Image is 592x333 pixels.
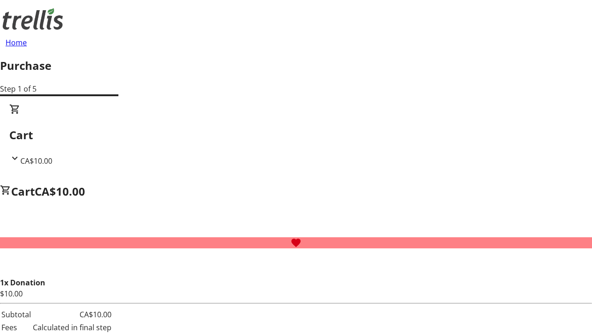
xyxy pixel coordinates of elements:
[9,104,583,166] div: CartCA$10.00
[20,156,52,166] span: CA$10.00
[1,308,31,321] td: Subtotal
[9,127,583,143] h2: Cart
[11,184,35,199] span: Cart
[35,184,85,199] span: CA$10.00
[32,308,112,321] td: CA$10.00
